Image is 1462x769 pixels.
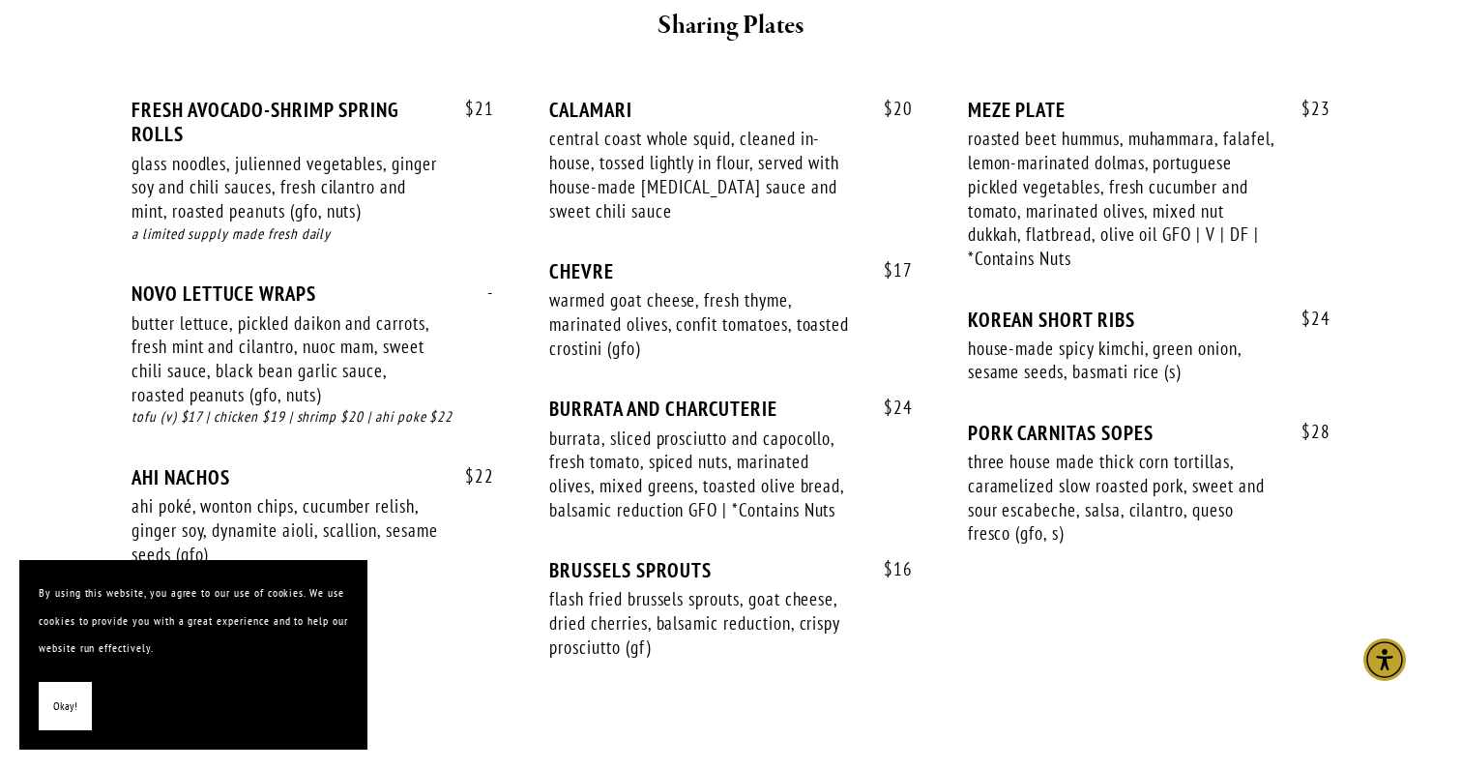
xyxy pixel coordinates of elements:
[132,406,494,429] div: tofu (v) $17 | chicken $19 | shrimp $20 | ahi poke $22
[1301,307,1311,330] span: $
[465,464,475,488] span: $
[446,465,494,488] span: 22
[884,557,893,580] span: $
[884,396,893,419] span: $
[468,281,494,304] span: -
[549,288,857,360] div: warmed goat cheese, fresh thyme, marinated olives, confit tomatoes, toasted crostini (gfo)
[446,98,494,120] span: 21
[968,421,1330,445] div: PORK CARNITAS SOPES
[53,693,77,721] span: Okay!
[658,9,804,43] strong: Sharing Plates
[968,337,1275,384] div: house-made spicy kimchi, green onion, sesame seeds, basmati rice (s)
[132,98,494,146] div: FRESH AVOCADO-SHRIMP SPRING ROLLS
[132,465,494,489] div: AHI NACHOS
[549,558,912,582] div: BRUSSELS SPROUTS
[549,587,857,659] div: flash fried brussels sprouts, goat cheese, dried cherries, balsamic reduction, crispy prosciutto ...
[864,98,913,120] span: 20
[549,397,912,421] div: BURRATA AND CHARCUTERIE
[132,223,494,246] div: a limited supply made fresh daily
[132,281,494,306] div: NOVO LETTUCE WRAPS
[549,259,912,283] div: CHEVRE
[549,127,857,222] div: central coast whole squid, cleaned in-house, tossed lightly in flour, served with house-made [MED...
[968,308,1330,332] div: KOREAN SHORT RIBS
[864,397,913,419] span: 24
[864,558,913,580] span: 16
[465,97,475,120] span: $
[884,97,893,120] span: $
[132,152,439,223] div: glass noodles, julienned vegetables, ginger soy and chili sauces, fresh cilantro and mint, roaste...
[1301,420,1311,443] span: $
[132,494,439,566] div: ahi poké, wonton chips, cucumber relish, ginger soy, dynamite aioli, scallion, sesame seeds (gfo)
[132,311,439,407] div: butter lettuce, pickled daikon and carrots, fresh mint and cilantro, nuoc mam, sweet chili sauce,...
[864,259,913,281] span: 17
[1282,308,1330,330] span: 24
[1301,97,1311,120] span: $
[39,682,92,731] button: Okay!
[549,98,912,122] div: CALAMARI
[1363,638,1406,681] div: Accessibility Menu
[1282,421,1330,443] span: 28
[549,427,857,522] div: burrata, sliced prosciutto and capocollo, fresh tomato, spiced nuts, marinated olives, mixed gree...
[968,127,1275,270] div: roasted beet hummus, muhammara, falafel, lemon-marinated dolmas, portuguese pickled vegetables, f...
[1282,98,1330,120] span: 23
[968,98,1330,122] div: MEZE PLATE
[884,258,893,281] span: $
[968,450,1275,546] div: three house made thick corn tortillas, caramelized slow roasted pork, sweet and sour escabeche, s...
[39,579,348,663] p: By using this website, you agree to our use of cookies. We use cookies to provide you with a grea...
[19,560,367,750] section: Cookie banner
